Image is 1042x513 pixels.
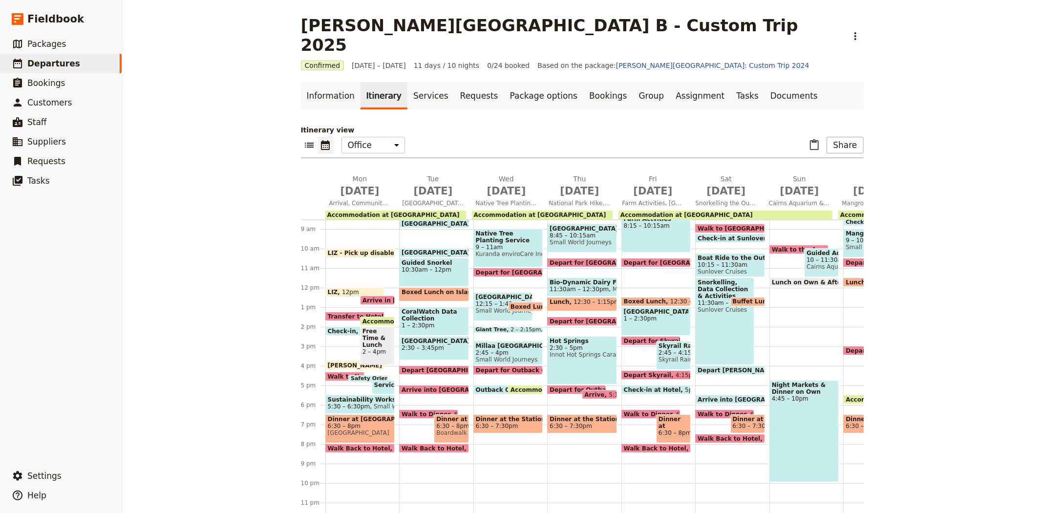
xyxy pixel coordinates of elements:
span: Walk to the Aquarium [772,246,848,253]
div: Accommodation at [GEOGRAPHIC_DATA] [472,211,613,219]
div: Check-in at Hotel5pm [621,385,691,394]
span: Requests [27,156,65,166]
span: Dinner at Boardwalk Social by [PERSON_NAME] [659,416,688,429]
span: Mangrove Boardwalk & Creek Cleanup [846,230,900,237]
span: 6:30 – 7:30pm [550,423,592,429]
div: Walk to Dinner6:15pm [399,409,458,419]
span: [DATE] [329,184,391,198]
div: [PERSON_NAME] - leave SWJ for Novotel [325,361,384,370]
span: Tasks [27,176,50,186]
span: Dinner at The [GEOGRAPHIC_DATA] [436,416,466,423]
span: Sustainability Workshop [328,396,393,403]
div: Depart for Outback Station [547,385,606,394]
span: Accommodation at [GEOGRAPHIC_DATA] [362,318,499,324]
span: Boxed Lunch [510,303,557,310]
button: Thu [DATE]National Park Hike, Bio-Dynamic Dairy Farm & Hot Springs [545,174,618,210]
span: Small World Journeys [550,239,615,246]
div: Dinner at the Station6:30 – 7:30pm [547,414,617,433]
span: Walk Back to Hotel [402,445,468,451]
span: Check-in at Hotel [624,386,685,393]
h2: Wed [476,174,537,198]
div: Arrive5:15pm [582,390,617,399]
div: Dinner at Boardwalk Social by [PERSON_NAME]6:30 – 8pm [656,414,691,443]
a: Information [301,82,361,109]
span: [GEOGRAPHIC_DATA] [GEOGRAPHIC_DATA], Snorkelling & CoralWatch [399,199,468,207]
div: Depart for Daintree Rainforest [843,346,913,355]
div: CoralWatch Data Collection1 – 2:30pm [399,307,469,336]
span: Boardwalk Social [436,429,466,436]
span: [GEOGRAPHIC_DATA] [476,294,530,300]
div: Check-in2pm [325,326,384,336]
span: Free Time & Lunch on Own [362,328,392,348]
span: 6:15pm [454,411,477,417]
a: Services [407,82,454,109]
div: 10 am [301,245,325,253]
span: 2:30 – 5pm [550,344,615,351]
button: Calendar view [318,137,334,153]
span: Lunch on Own & Afternoon Free Time [772,279,900,285]
p: Itinerary view [301,125,864,135]
span: Hot Springs [550,338,615,344]
span: Cairns Aquarium & Free Time [765,199,834,207]
span: [PERSON_NAME] - leave SWJ for Novotel [328,362,465,368]
div: Walk Back to Hotel8pm [621,444,691,453]
div: Native Tree Planting Service Work9 – 11amKuranda enviroCare Inc [473,229,543,267]
div: Boxed Lunch12:30 – 1pm [621,297,691,306]
div: 11 pm [301,499,325,507]
div: LIZ12pm [325,287,384,297]
span: Depart for Daintree Rainforest [846,347,951,354]
div: Service Project for the Homeless [372,380,395,394]
span: Dinner at [PERSON_NAME][GEOGRAPHIC_DATA] [733,416,763,423]
span: 6:30 – 7:30pm [476,423,518,429]
span: Guided Snorkel [402,259,467,266]
span: Settings [27,471,62,481]
span: 9 – 10:30am [846,237,900,244]
button: Sun [DATE]Cairns Aquarium & Free Time [765,174,838,210]
div: Accommodation at [GEOGRAPHIC_DATA] [618,211,832,219]
span: 12:30 – 1pm [670,298,707,305]
span: Depart for Outback Station [550,386,643,393]
span: Small World Journeys [370,403,436,410]
div: 2 pm [301,323,325,331]
button: Share [827,137,863,153]
span: Depart for Outback Cattle Station [476,367,592,373]
div: Boxed Lunch on Island [399,287,469,301]
button: Paste itinerary item [806,137,823,153]
span: Transfer to Hotel [328,313,388,320]
span: Check-in at Sunlover [698,235,769,241]
span: Depart [PERSON_NAME][GEOGRAPHIC_DATA] [698,367,850,373]
div: Check-in at Sunlover [695,234,765,243]
span: Depart for [GEOGRAPHIC_DATA] [550,318,659,324]
div: Accommodation at [GEOGRAPHIC_DATA] [508,385,543,394]
span: Walk to Dinner [624,411,677,417]
span: Walk to Novotel for Activities & Dinner [328,373,460,380]
span: Innot Hot Springs Caravan & [GEOGRAPHIC_DATA] [550,351,615,358]
span: 1 – 2:30pm [402,322,467,329]
span: 6:30 – 7:30pm [846,423,888,429]
span: Skyrail Rainforest Cableway [659,342,688,349]
span: [DATE] [476,184,537,198]
h2: Mon [329,174,391,198]
h1: [PERSON_NAME][GEOGRAPHIC_DATA] B - Custom Trip 2025 [301,16,841,55]
span: Depart for [GEOGRAPHIC_DATA] [550,259,659,266]
span: Depart for [GEOGRAPHIC_DATA] [476,269,585,276]
span: 9 – 11am [476,244,541,251]
span: Dinner at the Station [476,416,541,423]
span: Walk Back to Hotel [624,445,691,451]
div: 10 pm [301,479,325,487]
span: Fieldbook [27,12,84,26]
a: [PERSON_NAME][GEOGRAPHIC_DATA]: Custom Trip 2024 [616,62,809,69]
span: Depart Skyrail [624,372,676,378]
span: 10:15 – 11:30am [698,261,763,268]
div: Guided Snorkel10:30am – 12pm [399,258,469,287]
span: Accommodation at [GEOGRAPHIC_DATA] [510,386,647,393]
span: 2 – 4pm [362,348,392,355]
div: Dinner at [GEOGRAPHIC_DATA]6:30 – 8pm[GEOGRAPHIC_DATA] [325,414,395,443]
div: Accommodation at [GEOGRAPHIC_DATA] [325,211,466,219]
span: LIZ - Pick up disabled Hiace [328,250,423,256]
div: Lunch12:30 – 1:15pm [547,297,617,311]
span: Walk Back to Hotel [328,445,395,451]
span: Departures [27,59,80,68]
a: Tasks [730,82,765,109]
button: Fri [DATE]Farm Activities, [GEOGRAPHIC_DATA] & Skyrail Cableway [618,174,692,210]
